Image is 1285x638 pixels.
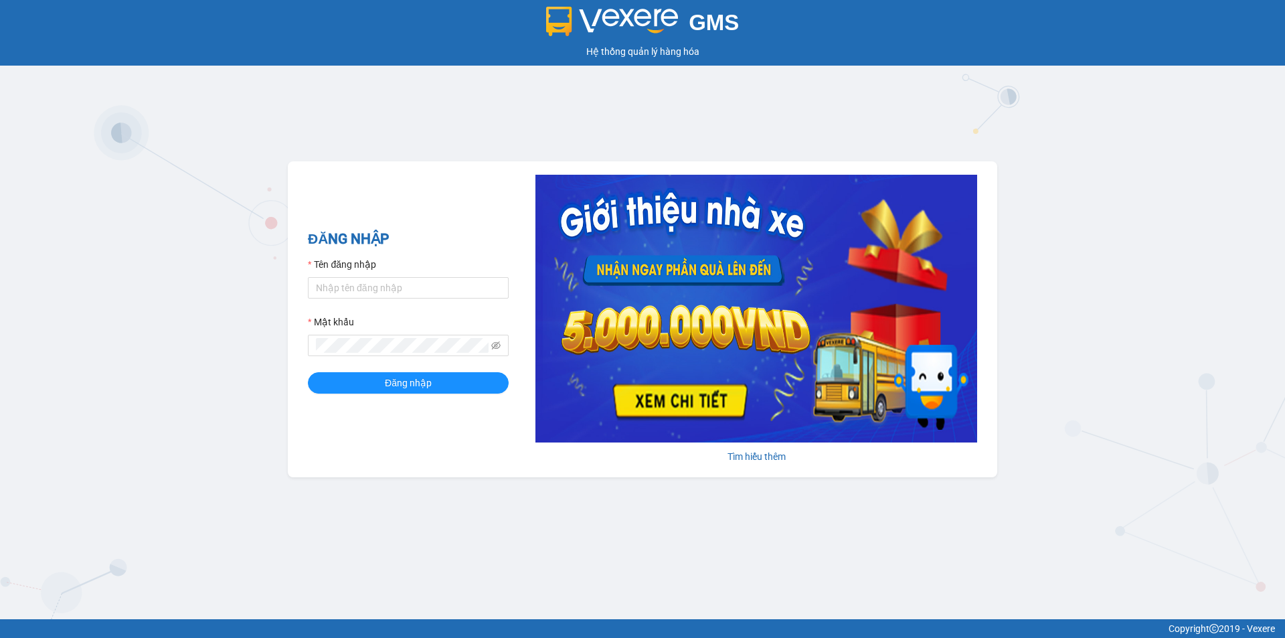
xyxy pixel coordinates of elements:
span: eye-invisible [491,341,501,350]
a: GMS [546,20,740,31]
span: Đăng nhập [385,376,432,390]
label: Mật khẩu [308,315,354,329]
div: Copyright 2019 - Vexere [10,621,1275,636]
span: GMS [689,10,739,35]
h2: ĐĂNG NHẬP [308,228,509,250]
img: banner-0 [535,175,977,443]
label: Tên đăng nhập [308,257,376,272]
span: copyright [1209,624,1219,633]
div: Hệ thống quản lý hàng hóa [3,44,1282,59]
div: Tìm hiểu thêm [535,449,977,464]
input: Tên đăng nhập [308,277,509,299]
button: Đăng nhập [308,372,509,394]
img: logo 2 [546,7,679,36]
input: Mật khẩu [316,338,489,353]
